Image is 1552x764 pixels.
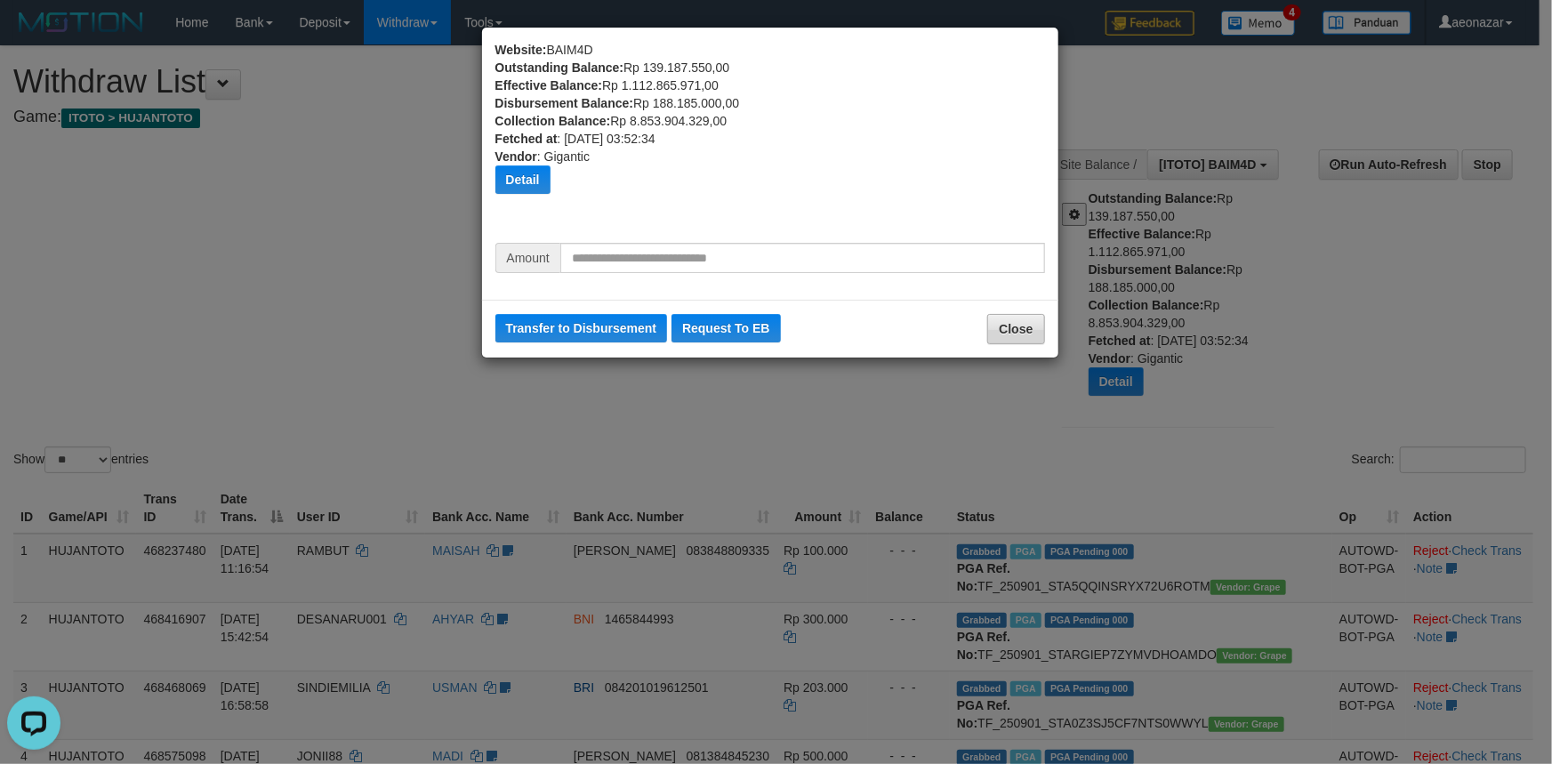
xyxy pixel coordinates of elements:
b: Collection Balance: [495,114,611,128]
b: Fetched at [495,132,558,146]
b: Outstanding Balance: [495,60,624,75]
b: Effective Balance: [495,78,603,92]
button: Transfer to Disbursement [495,314,668,342]
span: Amount [495,243,560,273]
button: Open LiveChat chat widget [7,7,60,60]
button: Close [987,314,1044,344]
button: Detail [495,165,551,194]
b: Vendor [495,149,537,164]
b: Disbursement Balance: [495,96,634,110]
div: BAIM4D Rp 139.187.550,00 Rp 1.112.865.971,00 Rp 188.185.000,00 Rp 8.853.904.329,00 : [DATE] 03:52... [495,41,1045,243]
button: Request To EB [671,314,781,342]
b: Website: [495,43,547,57]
